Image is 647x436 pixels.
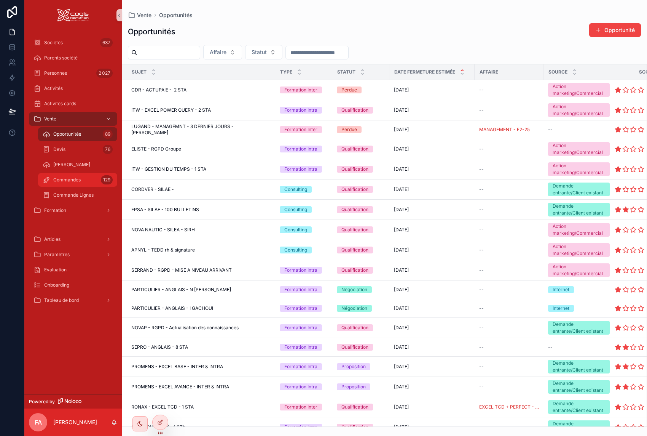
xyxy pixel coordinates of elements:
a: -- [479,364,539,370]
a: Demande entrante/Client existant [548,203,610,216]
span: -- [479,87,484,93]
div: scrollable content [24,30,122,317]
a: [DATE] [394,267,470,273]
div: Qualification [341,424,368,431]
a: -- [479,325,539,331]
span: Activités [44,85,63,91]
a: Consulting [280,186,328,193]
a: Personnes2 027 [29,66,117,80]
a: Formation Intra [280,267,328,274]
div: Demande entrante/Client existant [553,400,605,414]
a: EXCEL TCD + PERFECT - F1-25 [479,404,539,410]
div: Demande entrante/Client existant [553,380,605,394]
div: Action marketing/Commercial [553,243,605,257]
span: RONAX - EXCEL TCD - 1 STA [131,404,194,410]
h1: Opportunités [128,26,175,37]
a: Action marketing/Commercial [548,103,610,117]
a: SEPRO - ANGLAIS - 8 STA [131,344,271,350]
div: Formation Intra [284,383,317,390]
span: Evaluation [44,267,67,273]
a: Formation Intra [280,286,328,293]
div: Formation Intra [284,146,317,152]
span: FA [35,418,42,427]
span: -- [479,384,484,390]
div: Perdue [341,87,357,93]
a: Activités [29,82,117,95]
a: Vente [29,112,117,126]
a: Formation Intra [280,146,328,152]
span: ELISTE - RGPD Groupe [131,146,181,152]
a: -- [479,107,539,113]
a: [DATE] [394,364,470,370]
div: Qualification [341,226,368,233]
a: Action marketing/Commercial [548,243,610,257]
div: Formation Inter [284,87,317,93]
a: Perdue [337,87,385,93]
div: Formation Intra [284,424,317,431]
a: NOVA NAUTIC - SILEA - SIRH [131,227,271,233]
a: [DATE] [394,325,470,331]
span: -- [479,325,484,331]
button: Opportunité [589,23,641,37]
a: Qualification [337,186,385,193]
span: NOVA NAUTIC - SILEA - SIRH [131,227,195,233]
span: Affaire [210,48,226,56]
span: [DATE] [394,305,409,311]
a: Formation Intra [280,383,328,390]
span: -- [479,207,484,213]
a: APNYL - TEDD rh & signature [131,247,271,253]
span: PROMENS - EXCEL AVANCE - INTER & INTRA [131,384,229,390]
div: Demande entrante/Client existant [553,321,605,335]
a: [DATE] [394,166,470,172]
span: [DATE] [394,247,409,253]
span: -- [479,166,484,172]
a: Action marketing/Commercial [548,142,610,156]
a: Onboarding [29,278,117,292]
a: [DATE] [394,107,470,113]
div: Qualification [341,146,368,152]
a: [DATE] [394,247,470,253]
button: Select Button [203,45,242,59]
span: -- [479,227,484,233]
a: [DATE] [394,207,470,213]
a: Action marketing/Commercial [548,263,610,277]
a: -- [479,344,539,350]
a: Action marketing/Commercial [548,83,610,97]
a: [DATE] [394,87,470,93]
a: -- [479,384,539,390]
span: -- [479,364,484,370]
a: GMV - OUTLOOK - 1 STA [131,424,271,430]
a: LUGAND - MANAGEMNT - 3 DERNIER JOURS - [PERSON_NAME] [131,123,271,136]
span: Powered by [29,399,55,405]
span: Commande Lignes [53,192,94,198]
a: Tableau de bord [29,293,117,307]
span: [DATE] [394,325,409,331]
span: Date fermeture estimée [394,69,455,75]
a: Articles [29,232,117,246]
a: Demande entrante/Client existant [548,380,610,394]
a: ITW - GESTION DU TEMPS - 1 STA [131,166,271,172]
div: Qualification [341,107,368,114]
a: Qualification [337,344,385,351]
span: ITW - GESTION DU TEMPS - 1 STA [131,166,206,172]
div: Formation Inter [284,404,317,410]
span: APNYL - TEDD rh & signature [131,247,195,253]
span: -- [479,287,484,293]
span: Type [280,69,292,75]
a: Formation Intra [280,363,328,370]
p: [PERSON_NAME] [53,418,97,426]
span: Statut [337,69,355,75]
div: Qualification [341,404,368,410]
a: -- [479,207,539,213]
a: Formation Intra [280,305,328,312]
span: [DATE] [394,287,409,293]
a: Formation Inter [280,404,328,410]
div: Demande entrante/Client existant [553,203,605,216]
span: Commandes [53,177,81,183]
div: Formation Intra [284,166,317,173]
a: -- [479,186,539,192]
span: -- [548,127,553,133]
div: Formation Intra [284,305,317,312]
a: CDR - ACTUPAIE - 2 STA [131,87,271,93]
